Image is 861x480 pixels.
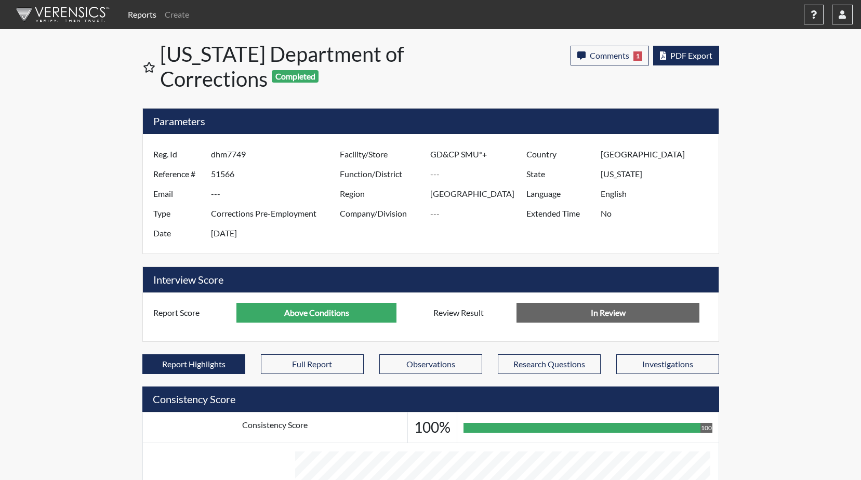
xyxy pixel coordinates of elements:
[601,184,716,204] input: ---
[332,184,431,204] label: Region
[145,164,211,184] label: Reference #
[145,144,211,164] label: Reg. Id
[571,46,649,65] button: Comments1
[142,386,719,412] h5: Consistency Score
[601,204,716,223] input: ---
[633,51,642,61] span: 1
[211,204,342,223] input: ---
[161,4,193,25] a: Create
[332,204,431,223] label: Company/Division
[332,164,431,184] label: Function/District
[616,354,719,374] button: Investigations
[601,144,716,164] input: ---
[430,204,529,223] input: ---
[430,144,529,164] input: ---
[124,4,161,25] a: Reports
[143,267,719,292] h5: Interview Score
[430,164,529,184] input: ---
[700,423,712,433] div: 100
[145,204,211,223] label: Type
[519,184,601,204] label: Language
[211,164,342,184] input: ---
[160,42,432,91] h1: [US_STATE] Department of Corrections
[211,184,342,204] input: ---
[519,204,601,223] label: Extended Time
[145,223,211,243] label: Date
[211,223,342,243] input: ---
[519,144,601,164] label: Country
[516,303,699,323] input: No Decision
[590,50,629,60] span: Comments
[430,184,529,204] input: ---
[211,144,342,164] input: ---
[332,144,431,164] label: Facility/Store
[670,50,712,60] span: PDF Export
[142,354,245,374] button: Report Highlights
[379,354,482,374] button: Observations
[272,70,319,83] span: Completed
[261,354,364,374] button: Full Report
[143,109,719,134] h5: Parameters
[145,184,211,204] label: Email
[498,354,601,374] button: Research Questions
[601,164,716,184] input: ---
[653,46,719,65] button: PDF Export
[236,303,396,323] input: ---
[414,419,451,436] h3: 100%
[145,303,237,323] label: Report Score
[426,303,517,323] label: Review Result
[142,412,407,443] td: Consistency Score
[519,164,601,184] label: State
